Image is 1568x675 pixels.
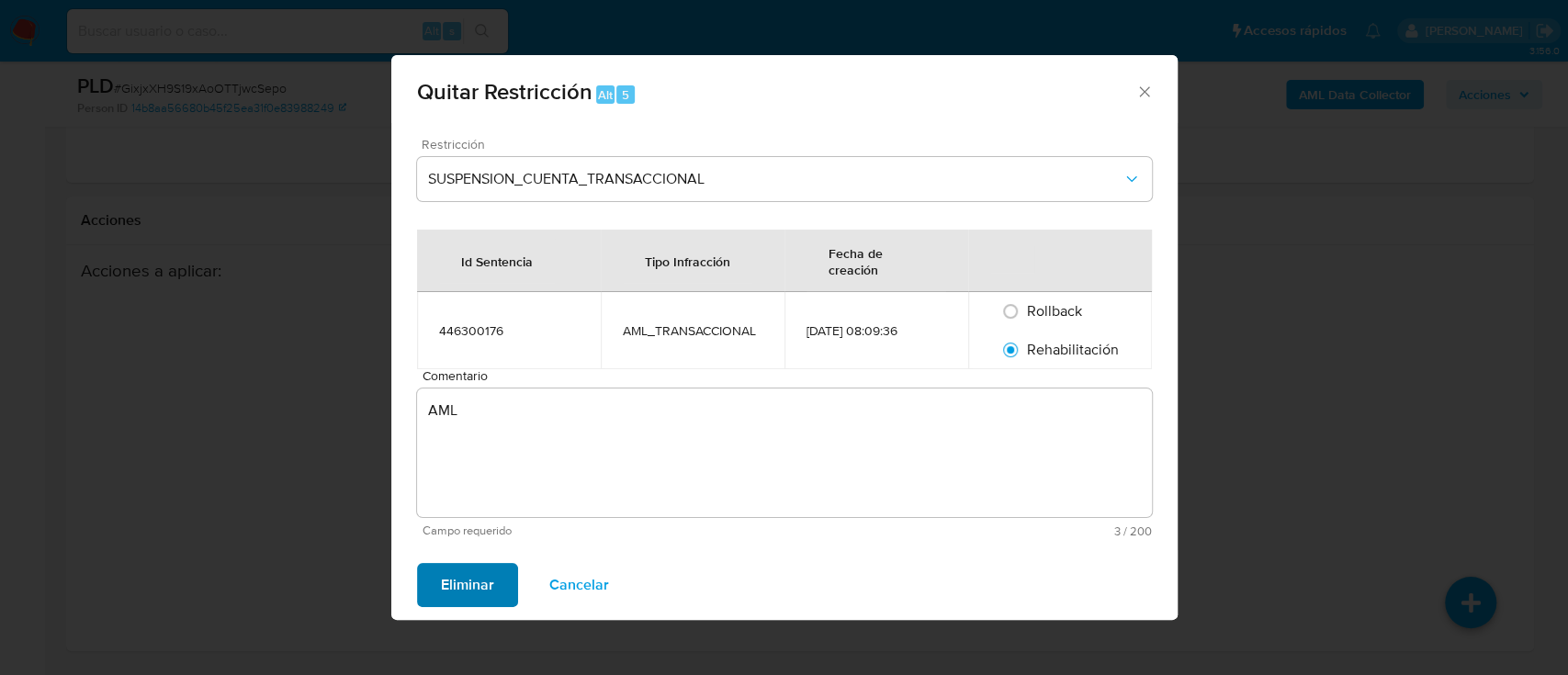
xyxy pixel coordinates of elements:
div: Tipo Infracción [623,239,752,283]
button: Cancelar [525,563,633,607]
div: Id Sentencia [439,239,555,283]
div: Fecha de creación [807,231,946,291]
span: Máximo 200 caracteres [787,525,1152,537]
span: Rehabilitación [1027,339,1119,360]
span: Comentario [423,369,1157,383]
div: AML_TRANSACCIONAL [623,322,762,339]
span: Rollback [1027,300,1082,321]
span: SUSPENSION_CUENTA_TRANSACCIONAL [428,170,1122,188]
span: Campo requerido [423,524,787,537]
textarea: AML [417,388,1152,517]
span: Restricción [422,138,1156,151]
button: Cerrar ventana [1135,83,1152,99]
span: Cancelar [549,565,609,605]
div: [DATE] 08:09:36 [807,322,946,339]
span: Eliminar [441,565,494,605]
span: 5 [622,86,629,104]
button: Eliminar [417,563,518,607]
div: 446300176 [439,322,579,339]
span: Quitar Restricción [417,75,592,107]
span: Alt [598,86,613,104]
button: Restriction [417,157,1152,201]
